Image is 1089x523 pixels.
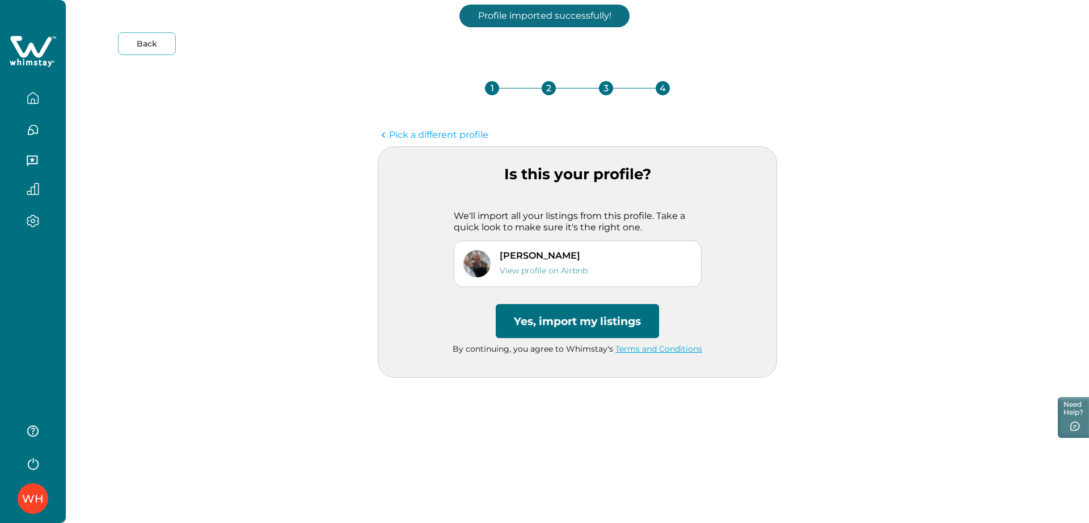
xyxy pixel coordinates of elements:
a: Terms and Conditions [615,344,702,354]
p: By continuing, you agree to Whimstay's [378,344,776,355]
div: 3 [599,81,613,95]
div: 1 [485,81,499,95]
a: View profile on Airbnb [500,265,588,276]
button: Yes, import my listings [496,304,659,338]
div: 4 [656,81,670,95]
p: Profile imported successfully! [459,5,630,27]
button: Back [118,32,176,55]
div: 2 [542,81,556,95]
img: Profile Image [463,250,491,277]
p: Is this your profile? [378,166,776,183]
p: Pick a different profile [389,129,488,141]
p: We'll import all your listings from this profile. Take a quick look to make sure it's the right one. [454,210,702,233]
div: Whimstay Host [22,485,44,512]
p: [PERSON_NAME] [500,250,588,261]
